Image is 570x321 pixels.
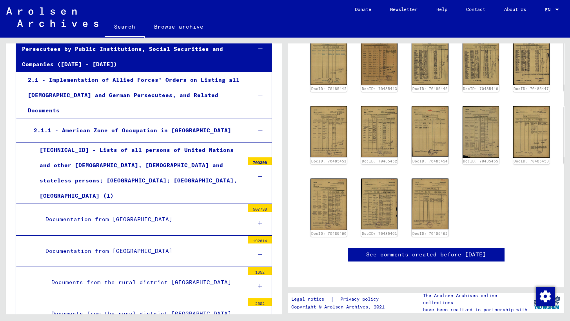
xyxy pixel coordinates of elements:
[334,295,388,303] a: Privacy policy
[248,157,272,165] div: 700399
[310,34,347,85] img: 001.jpg
[362,87,397,91] a: DocID: 70485443
[423,306,530,313] p: have been realized in partnership with
[463,106,499,158] img: 001.jpg
[513,106,550,158] img: 001.jpg
[514,159,549,163] a: DocID: 70485458
[412,34,448,85] img: 001.jpg
[463,159,498,163] a: DocID: 70485455
[311,87,347,91] a: DocID: 70485442
[311,159,347,163] a: DocID: 70485451
[291,295,388,303] div: |
[514,87,549,91] a: DocID: 70485447
[463,34,499,85] img: 001.jpg
[310,106,347,158] img: 001.jpg
[366,251,486,259] a: See comments created before [DATE]
[532,293,562,312] img: yv_logo.png
[423,292,530,306] p: The Arolsen Archives online collections
[513,34,550,85] img: 001.jpg
[536,287,555,306] img: Zustimmung ändern
[412,87,448,91] a: DocID: 70485445
[291,303,388,310] p: Copyright © Arolsen Archives, 2021
[248,267,272,275] div: 1652
[463,87,498,91] a: DocID: 70485446
[361,34,398,85] img: 001.jpg
[412,159,448,163] a: DocID: 70485454
[361,179,398,229] img: 001.jpg
[362,231,397,236] a: DocID: 70485461
[40,212,244,227] div: Documentation from [GEOGRAPHIC_DATA]
[248,204,272,212] div: 507739
[105,17,145,38] a: Search
[291,295,330,303] a: Legal notice
[362,159,397,163] a: DocID: 70485452
[248,236,272,243] div: 192614
[6,7,98,27] img: Arolsen_neg.svg
[16,26,245,72] div: 2 - Registration of [DEMOGRAPHIC_DATA] and [DEMOGRAPHIC_DATA] Persecutees by Public Institutions,...
[40,243,244,259] div: Documentation from [GEOGRAPHIC_DATA]
[545,7,550,13] mat-select-trigger: EN
[34,142,244,204] div: [TECHNICAL_ID] - Lists of all persons of United Nations and other [DEMOGRAPHIC_DATA], [DEMOGRAPHI...
[28,123,245,138] div: 2.1.1 - American Zone of Occupation in [GEOGRAPHIC_DATA]
[361,106,398,158] img: 001.jpg
[145,17,213,36] a: Browse archive
[45,275,244,290] div: Documents from the rural district [GEOGRAPHIC_DATA]
[22,72,245,119] div: 2.1 - Implementation of Allied Forces’ Orders on Listing all [DEMOGRAPHIC_DATA] and German Persec...
[412,179,448,229] img: 001.jpg
[310,179,347,230] img: 001.jpg
[412,106,448,157] img: 001.jpg
[248,298,272,306] div: 2602
[412,231,448,236] a: DocID: 70485462
[311,231,347,236] a: DocID: 70485460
